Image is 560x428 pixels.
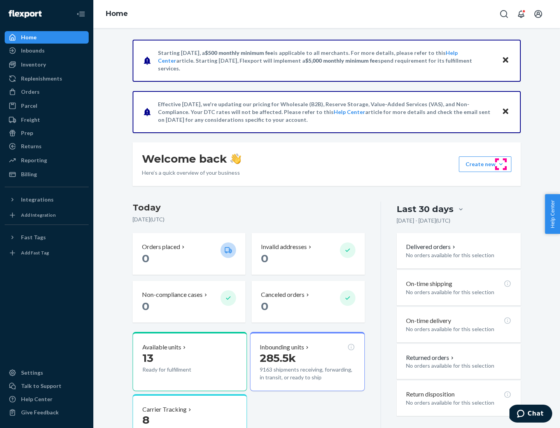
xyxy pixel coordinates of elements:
button: Integrations [5,193,89,206]
a: Help Center [334,109,365,115]
p: No orders available for this selection [406,399,511,407]
a: Reporting [5,154,89,167]
button: Create new [459,156,511,172]
div: Returns [21,142,42,150]
button: Open account menu [530,6,546,22]
div: Add Fast Tag [21,249,49,256]
div: Freight [21,116,40,124]
p: [DATE] ( UTC ) [133,216,365,223]
div: Inventory [21,61,46,68]
a: Add Fast Tag [5,247,89,259]
p: Return disposition [406,390,455,399]
ol: breadcrumbs [100,3,134,25]
h1: Welcome back [142,152,241,166]
img: hand-wave emoji [230,153,241,164]
div: Add Integration [21,212,56,218]
p: On-time delivery [406,316,451,325]
p: Inbounding units [260,343,304,352]
div: Parcel [21,102,37,110]
p: Invalid addresses [261,242,307,251]
div: Home [21,33,37,41]
p: Orders placed [142,242,180,251]
button: Non-compliance cases 0 [133,281,245,323]
a: Returns [5,140,89,153]
div: Orders [21,88,40,96]
p: Carrier Tracking [142,405,187,414]
span: $5,000 monthly minimum fee [305,57,378,64]
button: Canceled orders 0 [252,281,364,323]
a: Add Integration [5,209,89,221]
button: Close [500,106,511,118]
p: On-time shipping [406,279,452,288]
button: Open Search Box [496,6,512,22]
div: Last 30 days [397,203,453,215]
p: No orders available for this selection [406,325,511,333]
div: Inbounds [21,47,45,54]
a: Home [106,9,128,18]
div: Fast Tags [21,233,46,241]
p: Non-compliance cases [142,290,203,299]
div: Talk to Support [21,382,61,390]
p: Ready for fulfillment [142,366,214,374]
p: [DATE] - [DATE] ( UTC ) [397,217,450,225]
span: 285.5k [260,351,296,365]
div: Help Center [21,395,52,403]
a: Parcel [5,100,89,112]
p: Here’s a quick overview of your business [142,169,241,177]
span: 0 [142,300,149,313]
a: Inbounds [5,44,89,57]
p: 9163 shipments receiving, forwarding, in transit, or ready to ship [260,366,355,381]
span: $500 monthly minimum fee [205,49,273,56]
a: Prep [5,127,89,139]
div: Replenishments [21,75,62,82]
a: Inventory [5,58,89,71]
button: Fast Tags [5,231,89,244]
button: Delivered orders [406,242,457,251]
span: 8 [142,413,149,426]
p: No orders available for this selection [406,362,511,370]
button: Close [500,55,511,66]
button: Talk to Support [5,380,89,392]
a: Settings [5,367,89,379]
button: Available units13Ready for fulfillment [133,332,247,391]
p: Effective [DATE], we're updating our pricing for Wholesale (B2B), Reserve Storage, Value-Added Se... [158,100,494,124]
a: Help Center [5,393,89,405]
p: Available units [142,343,181,352]
a: Orders [5,86,89,98]
a: Freight [5,114,89,126]
button: Invalid addresses 0 [252,233,364,275]
span: 13 [142,351,153,365]
p: Starting [DATE], a is applicable to all merchants. For more details, please refer to this article... [158,49,494,72]
a: Billing [5,168,89,181]
img: Flexport logo [9,10,42,18]
div: Settings [21,369,43,377]
a: Home [5,31,89,44]
a: Replenishments [5,72,89,85]
span: 0 [261,252,268,265]
div: Integrations [21,196,54,203]
p: Canceled orders [261,290,304,299]
button: Open notifications [513,6,529,22]
button: Inbounding units285.5k9163 shipments receiving, forwarding, in transit, or ready to ship [250,332,364,391]
span: 0 [261,300,268,313]
button: Close Navigation [73,6,89,22]
button: Give Feedback [5,406,89,419]
div: Give Feedback [21,409,59,416]
span: 0 [142,252,149,265]
button: Help Center [545,194,560,234]
button: Returned orders [406,353,455,362]
div: Reporting [21,156,47,164]
p: No orders available for this selection [406,288,511,296]
div: Prep [21,129,33,137]
p: No orders available for this selection [406,251,511,259]
div: Billing [21,170,37,178]
button: Orders placed 0 [133,233,245,275]
iframe: Opens a widget where you can chat to one of our agents [509,405,552,424]
h3: Today [133,202,365,214]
